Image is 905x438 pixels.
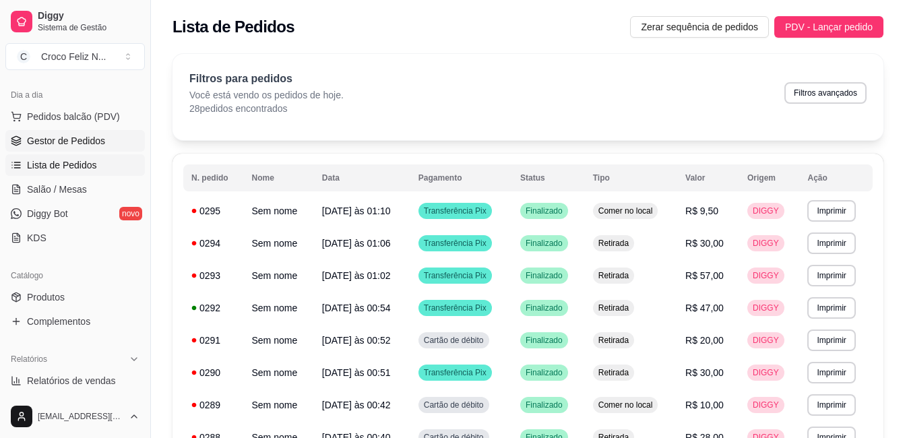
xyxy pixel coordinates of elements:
span: [DATE] às 01:02 [322,270,391,281]
th: Status [512,164,585,191]
span: DIGGY [750,206,782,216]
a: KDS [5,227,145,249]
div: Catálogo [5,265,145,286]
span: Retirada [596,367,631,378]
h2: Lista de Pedidos [173,16,294,38]
span: Salão / Mesas [27,183,87,196]
button: Pedidos balcão (PDV) [5,106,145,127]
span: PDV - Lançar pedido [785,20,873,34]
th: Pagamento [410,164,512,191]
span: R$ 10,00 [685,400,724,410]
span: DIGGY [750,367,782,378]
span: Retirada [596,303,631,313]
th: Valor [677,164,739,191]
span: R$ 47,00 [685,303,724,313]
div: 0290 [191,366,235,379]
td: Sem nome [243,292,313,324]
div: 0293 [191,269,235,282]
th: Ação [799,164,873,191]
div: 0295 [191,204,235,218]
span: [EMAIL_ADDRESS][DOMAIN_NAME] [38,411,123,422]
span: Transferência Pix [421,238,489,249]
span: Retirada [596,238,631,249]
button: Imprimir [807,297,855,319]
a: Gestor de Pedidos [5,130,145,152]
span: DIGGY [750,303,782,313]
span: [DATE] às 01:06 [322,238,391,249]
div: Croco Feliz N ... [41,50,106,63]
a: DiggySistema de Gestão [5,5,145,38]
p: Você está vendo os pedidos de hoje. [189,88,344,102]
span: R$ 30,00 [685,238,724,249]
span: Relatórios [11,354,47,365]
td: Sem nome [243,356,313,389]
span: Finalizado [523,303,565,313]
button: PDV - Lançar pedido [774,16,883,38]
span: Comer no local [596,206,656,216]
div: 0289 [191,398,235,412]
div: Dia a dia [5,84,145,106]
span: Transferência Pix [421,270,489,281]
span: [DATE] às 00:51 [322,367,391,378]
td: Sem nome [243,324,313,356]
button: Zerar sequência de pedidos [630,16,769,38]
span: Comer no local [596,400,656,410]
td: Sem nome [243,195,313,227]
span: Cartão de débito [421,400,487,410]
span: DIGGY [750,400,782,410]
button: Imprimir [807,362,855,383]
span: [DATE] às 00:52 [322,335,391,346]
td: Sem nome [243,389,313,421]
span: Complementos [27,315,90,328]
span: DIGGY [750,270,782,281]
p: Filtros para pedidos [189,71,344,87]
button: Imprimir [807,265,855,286]
th: Tipo [585,164,677,191]
button: Imprimir [807,232,855,254]
a: Relatórios de vendas [5,370,145,392]
span: Relatórios de vendas [27,374,116,387]
span: Finalizado [523,270,565,281]
button: Imprimir [807,200,855,222]
span: Finalizado [523,206,565,216]
span: Zerar sequência de pedidos [641,20,758,34]
span: Retirada [596,270,631,281]
a: Diggy Botnovo [5,203,145,224]
span: R$ 57,00 [685,270,724,281]
span: R$ 30,00 [685,367,724,378]
span: Finalizado [523,367,565,378]
div: 0291 [191,334,235,347]
th: N. pedido [183,164,243,191]
a: Relatório de clientes [5,394,145,416]
span: Sistema de Gestão [38,22,139,33]
span: Diggy [38,10,139,22]
span: KDS [27,231,46,245]
button: Imprimir [807,330,855,351]
span: Pedidos balcão (PDV) [27,110,120,123]
th: Nome [243,164,313,191]
span: Transferência Pix [421,206,489,216]
span: Gestor de Pedidos [27,134,105,148]
span: DIGGY [750,335,782,346]
span: DIGGY [750,238,782,249]
a: Lista de Pedidos [5,154,145,176]
button: Filtros avançados [784,82,867,104]
td: Sem nome [243,259,313,292]
div: 0294 [191,237,235,250]
a: Salão / Mesas [5,179,145,200]
span: [DATE] às 00:54 [322,303,391,313]
span: R$ 20,00 [685,335,724,346]
span: Cartão de débito [421,335,487,346]
td: Sem nome [243,227,313,259]
span: [DATE] às 01:10 [322,206,391,216]
a: Produtos [5,286,145,308]
button: Imprimir [807,394,855,416]
div: 0292 [191,301,235,315]
span: [DATE] às 00:42 [322,400,391,410]
p: 28 pedidos encontrados [189,102,344,115]
span: Finalizado [523,238,565,249]
span: Retirada [596,335,631,346]
span: Finalizado [523,335,565,346]
span: Transferência Pix [421,303,489,313]
button: Select a team [5,43,145,70]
